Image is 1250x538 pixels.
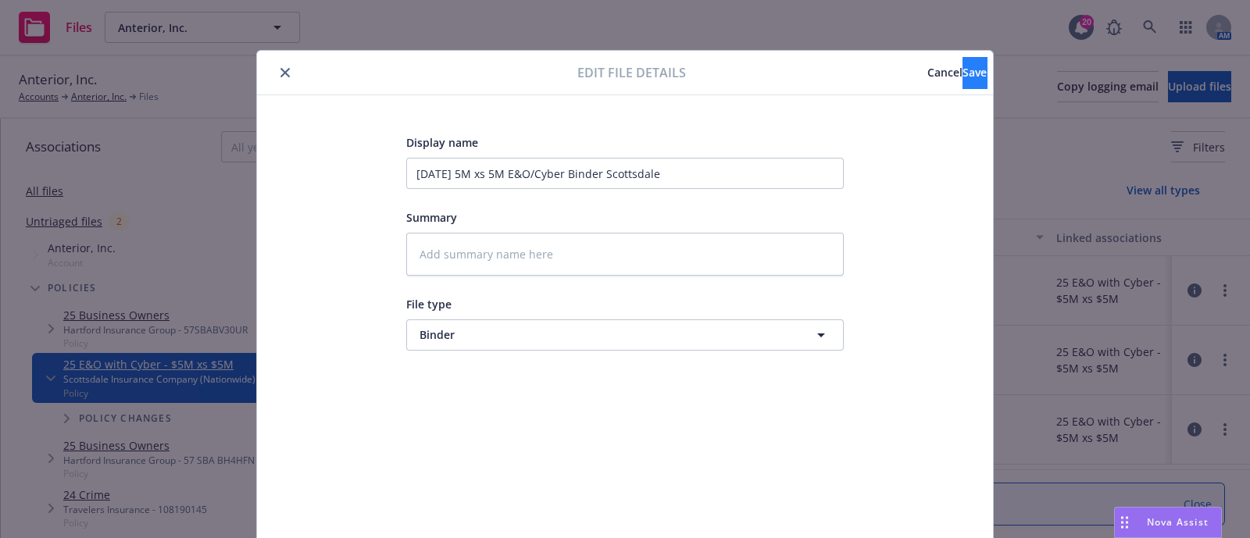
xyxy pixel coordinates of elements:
button: Cancel [927,57,962,88]
button: Nova Assist [1114,507,1222,538]
span: File type [406,297,452,312]
button: close [276,63,295,82]
span: Display name [406,135,478,150]
button: Save [962,57,987,88]
div: Drag to move [1115,508,1134,537]
span: Binder [420,326,773,343]
span: Nova Assist [1147,515,1209,529]
input: Add display name here [406,158,844,189]
span: Save [962,65,987,80]
span: Edit file details [577,63,686,82]
span: Cancel [927,65,962,80]
button: Binder [406,319,844,351]
span: Summary [406,210,457,225]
